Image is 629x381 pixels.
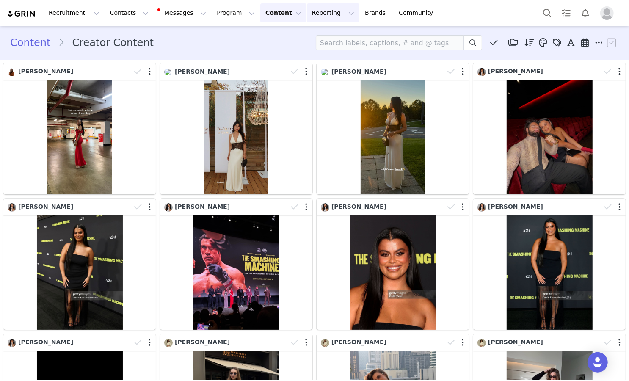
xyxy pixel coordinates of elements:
img: 1652d6a6-2f79-4c58-b4b5-78cf17840a05--s.jpg [164,339,173,347]
span: [PERSON_NAME] [331,68,386,75]
img: 1652d6a6-2f79-4c58-b4b5-78cf17840a05--s.jpg [321,339,329,347]
button: Reporting [307,3,359,22]
span: [PERSON_NAME] [175,203,230,210]
div: Open Intercom Messenger [588,352,608,373]
span: [PERSON_NAME] [175,339,230,345]
img: 19a314e8-5995-46fa-96d1-8e3c072a81d8.jpg [477,203,486,212]
span: [PERSON_NAME] [18,203,73,210]
button: Recruitment [44,3,105,22]
a: Brands [360,3,393,22]
button: Program [212,3,260,22]
img: a46998a1-744d-4713-8e0d-8bcc7c9dcef5.jpg [164,69,173,75]
span: [PERSON_NAME] [18,68,73,75]
button: Profile [595,6,622,20]
a: Content [10,35,58,50]
span: [PERSON_NAME] [488,68,543,75]
button: Notifications [576,3,595,22]
img: 9370241b-f74f-4a1f-8bf9-7a3e66e228fa.jpg [8,68,16,76]
button: Search [538,3,557,22]
span: [PERSON_NAME] [488,339,543,345]
span: [PERSON_NAME] [175,68,230,75]
img: 1652d6a6-2f79-4c58-b4b5-78cf17840a05--s.jpg [477,339,486,347]
a: Community [394,3,442,22]
a: Tasks [557,3,576,22]
button: Contacts [105,3,154,22]
input: Search labels, captions, # and @ tags [316,35,464,50]
img: a46998a1-744d-4713-8e0d-8bcc7c9dcef5.jpg [321,69,329,75]
img: 19a314e8-5995-46fa-96d1-8e3c072a81d8.jpg [8,203,16,212]
span: [PERSON_NAME] [331,339,386,345]
img: 19a314e8-5995-46fa-96d1-8e3c072a81d8.jpg [477,68,486,76]
img: 19a314e8-5995-46fa-96d1-8e3c072a81d8.jpg [164,203,173,212]
img: grin logo [7,10,36,18]
button: Content [260,3,306,22]
img: 19a314e8-5995-46fa-96d1-8e3c072a81d8.jpg [8,339,16,347]
span: [PERSON_NAME] [18,339,73,345]
span: [PERSON_NAME] [331,203,386,210]
img: placeholder-profile.jpg [600,6,614,20]
img: 19a314e8-5995-46fa-96d1-8e3c072a81d8.jpg [321,203,329,212]
span: [PERSON_NAME] [488,203,543,210]
button: Messages [154,3,211,22]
